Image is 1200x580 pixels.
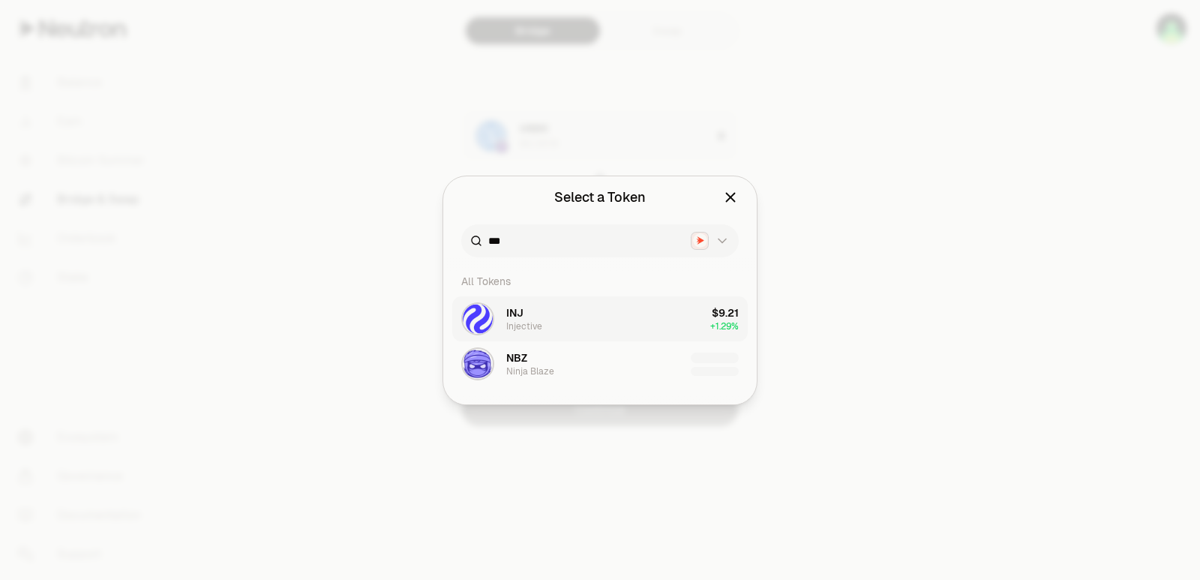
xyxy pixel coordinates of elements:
[506,320,542,332] div: Injective
[691,232,730,250] button: Neutron LogoNeutron Logo
[463,304,493,334] img: INJ Logo
[463,349,493,379] img: NBZ Logo
[722,187,739,208] button: Close
[452,266,748,296] div: All Tokens
[554,187,646,208] div: Select a Token
[506,365,554,377] div: Ninja Blaze
[506,350,527,365] span: NBZ
[710,320,739,332] span: + 1.29%
[452,296,748,341] button: INJ LogoINJInjective$9.21+1.29%
[452,341,748,386] button: NBZ LogoNBZNinja Blaze
[712,305,739,320] div: $9.21
[506,305,523,320] span: INJ
[693,233,707,248] img: Neutron Logo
